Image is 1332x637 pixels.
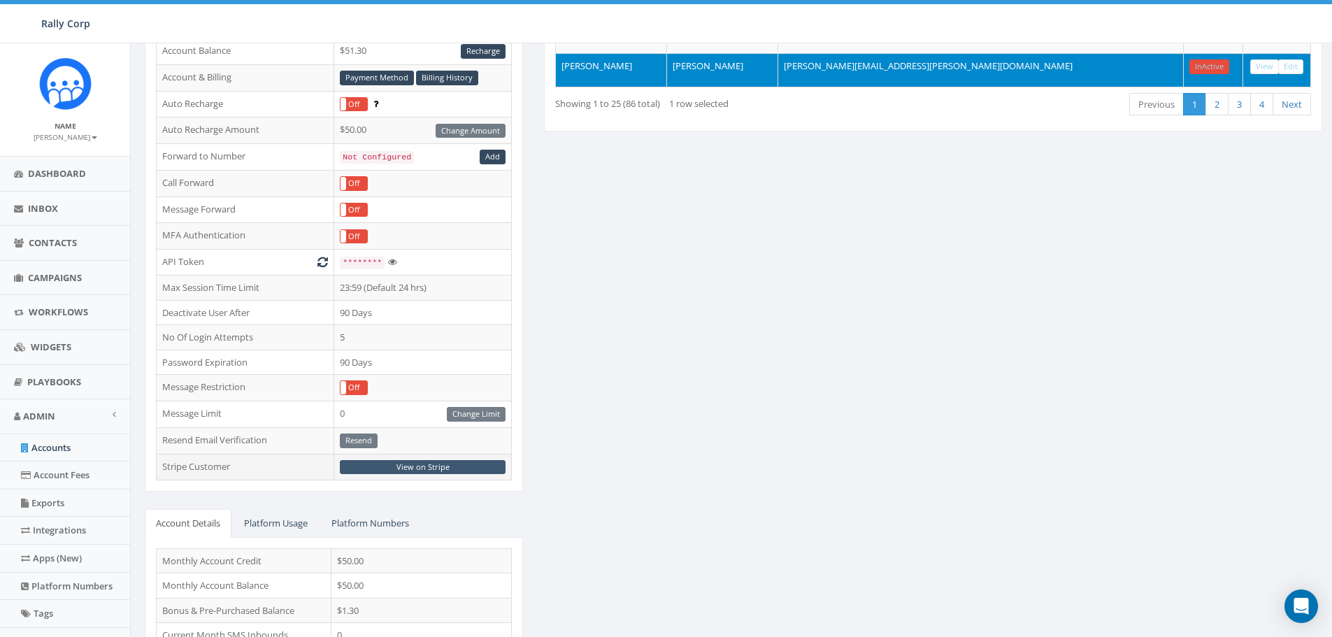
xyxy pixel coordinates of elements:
[157,598,331,623] td: Bonus & Pre-Purchased Balance
[1250,93,1273,116] a: 4
[28,167,86,180] span: Dashboard
[340,71,414,85] a: Payment Method
[157,350,334,375] td: Password Expiration
[340,97,368,112] div: OnOff
[145,509,231,538] a: Account Details
[340,151,414,164] code: Not Configured
[157,196,334,223] td: Message Forward
[334,38,512,65] td: $51.30
[39,57,92,110] img: Icon_1.png
[157,64,334,91] td: Account & Billing
[29,236,77,249] span: Contacts
[157,144,334,171] td: Forward to Number
[23,410,55,422] span: Admin
[331,598,512,623] td: $1.30
[334,275,512,300] td: 23:59 (Default 24 hrs)
[157,223,334,250] td: MFA Authentication
[29,306,88,318] span: Workflows
[778,53,1184,87] td: [PERSON_NAME][EMAIL_ADDRESS][PERSON_NAME][DOMAIN_NAME]
[1189,59,1229,74] a: InActive
[157,117,334,144] td: Auto Recharge Amount
[157,91,334,117] td: Auto Recharge
[341,177,367,190] label: Off
[461,44,506,59] a: Recharge
[55,121,76,131] small: Name
[1250,59,1279,74] a: View
[373,97,378,110] span: Enable to prevent campaign failure.
[341,203,367,217] label: Off
[341,230,367,243] label: Off
[157,401,334,427] td: Message Limit
[1183,93,1206,116] a: 1
[331,573,512,599] td: $50.00
[1129,93,1184,116] a: Previous
[669,97,729,110] span: 1 row selected
[334,401,512,427] td: 0
[157,454,334,480] td: Stripe Customer
[31,341,71,353] span: Widgets
[340,460,506,475] a: View on Stripe
[34,130,97,143] a: [PERSON_NAME]
[341,381,367,394] label: Off
[331,548,512,573] td: $50.00
[334,350,512,375] td: 90 Days
[157,275,334,300] td: Max Session Time Limit
[157,375,334,401] td: Message Restriction
[317,257,328,266] i: Generate New Token
[1228,93,1251,116] a: 3
[1284,589,1318,623] div: Open Intercom Messenger
[157,548,331,573] td: Monthly Account Credit
[157,427,334,454] td: Resend Email Verification
[555,92,858,110] div: Showing 1 to 25 (86 total)
[41,17,90,30] span: Rally Corp
[1273,93,1311,116] a: Next
[320,509,420,538] a: Platform Numbers
[27,375,81,388] span: Playbooks
[28,202,58,215] span: Inbox
[34,132,97,142] small: [PERSON_NAME]
[1205,93,1229,116] a: 2
[340,380,368,395] div: OnOff
[340,229,368,244] div: OnOff
[334,300,512,325] td: 90 Days
[480,150,506,164] a: Add
[28,271,82,284] span: Campaigns
[556,53,667,87] td: [PERSON_NAME]
[334,325,512,350] td: 5
[157,573,331,599] td: Monthly Account Balance
[157,325,334,350] td: No Of Login Attempts
[157,250,334,275] td: API Token
[667,53,778,87] td: [PERSON_NAME]
[340,203,368,217] div: OnOff
[233,509,319,538] a: Platform Usage
[157,170,334,196] td: Call Forward
[341,98,367,111] label: Off
[340,176,368,191] div: OnOff
[157,300,334,325] td: Deactivate User After
[416,71,478,85] a: Billing History
[157,38,334,65] td: Account Balance
[334,117,512,144] td: $50.00
[1278,59,1303,74] a: Edit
